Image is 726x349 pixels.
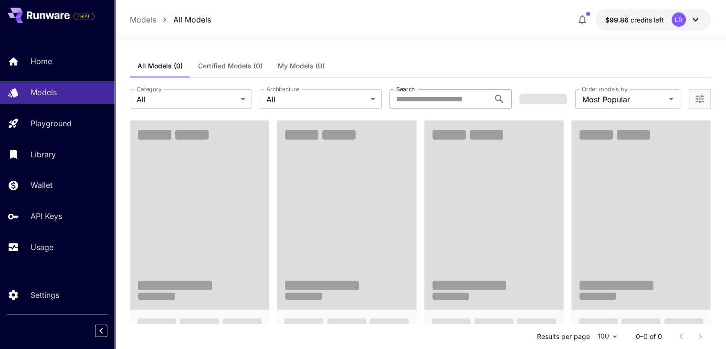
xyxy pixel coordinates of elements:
[605,16,631,24] span: $99.86
[636,332,662,341] p: 0–0 of 0
[266,85,299,93] label: Architecture
[672,12,686,27] div: LB
[582,85,627,93] label: Order models by
[173,14,211,25] a: All Models
[537,332,590,341] p: Results per page
[137,85,162,93] label: Category
[198,62,263,70] span: Certified Models (0)
[137,62,183,70] span: All Models (0)
[31,149,56,160] p: Library
[130,14,156,25] a: Models
[31,241,53,253] p: Usage
[137,94,237,105] span: All
[605,15,664,25] div: $99.8558
[74,11,95,22] span: Add your payment card to enable full platform functionality.
[631,16,664,24] span: credits left
[266,94,367,105] span: All
[74,13,94,20] span: TRIAL
[31,87,57,98] p: Models
[102,322,115,339] div: Collapse sidebar
[278,62,325,70] span: My Models (0)
[31,118,72,129] p: Playground
[596,9,711,31] button: $99.8558LB
[694,93,705,105] button: Open more filters
[31,55,52,67] p: Home
[396,85,415,93] label: Search
[582,94,665,105] span: Most Popular
[31,289,59,301] p: Settings
[95,325,107,337] button: Collapse sidebar
[31,210,62,222] p: API Keys
[31,179,53,191] p: Wallet
[594,329,621,343] div: 100
[130,14,211,25] nav: breadcrumb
